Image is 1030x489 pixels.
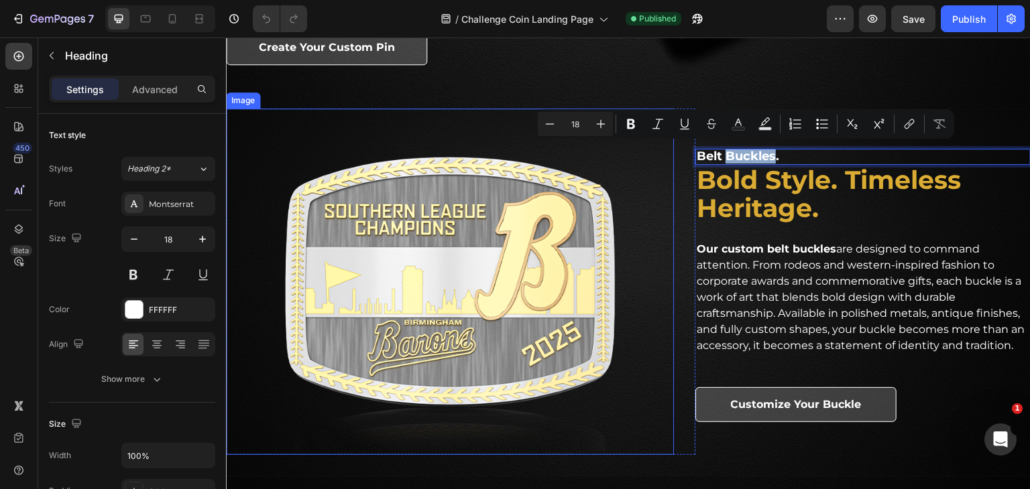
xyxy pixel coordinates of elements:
[49,129,86,141] div: Text style
[952,12,986,26] div: Publish
[66,82,104,96] p: Settings
[49,415,84,433] div: Size
[471,113,803,126] p: Belt Buckles.
[469,127,805,186] h2: Bold Style. Timeless Heritage.
[127,163,171,175] span: Heading 2*
[49,367,215,391] button: Show more
[639,13,676,25] span: Published
[49,198,66,210] div: Font
[455,12,459,26] span: /
[984,423,1017,456] iframe: Intercom live chat
[13,143,32,153] div: 450
[5,5,100,32] button: 7
[253,5,307,32] div: Undo/Redo
[226,38,1030,489] iframe: Design area
[88,11,94,27] p: 7
[49,449,71,462] div: Width
[65,48,210,64] p: Heading
[49,163,72,175] div: Styles
[469,350,671,385] a: Customize Your Buckle
[469,111,805,127] h2: Rich Text Editor. Editing area: main
[49,230,84,248] div: Size
[471,204,803,316] p: are designed to command attention. From rodeos and western-inspired fashion to corporate awards a...
[903,13,925,25] span: Save
[461,12,593,26] span: Challenge Coin Landing Page
[122,443,215,468] input: Auto
[149,304,212,316] div: FFFFFF
[1012,403,1023,414] span: 1
[941,5,997,32] button: Publish
[891,5,935,32] button: Save
[49,336,87,354] div: Align
[132,82,178,96] p: Advanced
[121,157,215,181] button: Heading 2*
[505,358,636,377] p: Customize Your Buckle
[535,109,954,139] div: Editor contextual toolbar
[149,198,212,210] div: Montserrat
[101,372,164,386] div: Show more
[471,205,610,218] strong: Our custom belt buckles
[10,245,32,256] div: Beta
[49,303,70,316] div: Color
